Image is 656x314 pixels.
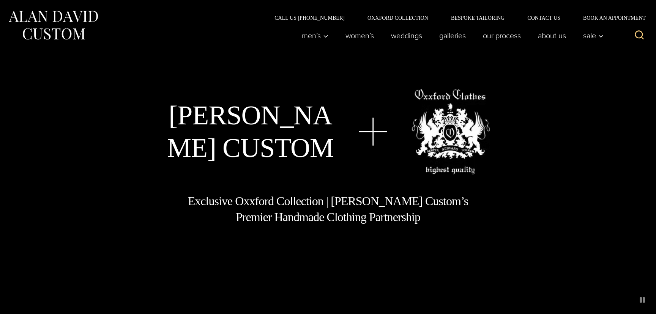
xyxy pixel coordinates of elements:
[263,15,648,20] nav: Secondary Navigation
[8,8,99,42] img: Alan David Custom
[356,15,440,20] a: Oxxford Collection
[516,15,572,20] a: Contact Us
[187,193,469,225] h1: Exclusive Oxxford Collection | [PERSON_NAME] Custom’s Premier Handmade Clothing Partnership
[583,32,604,39] span: Sale
[383,28,431,43] a: weddings
[440,15,516,20] a: Bespoke Tailoring
[293,28,608,43] nav: Primary Navigation
[302,32,328,39] span: Men’s
[431,28,475,43] a: Galleries
[630,27,648,45] button: View Search Form
[572,15,648,20] a: Book an Appointment
[636,294,648,306] button: pause animated background image
[475,28,530,43] a: Our Process
[167,99,334,165] h1: [PERSON_NAME] Custom
[530,28,575,43] a: About Us
[337,28,383,43] a: Women’s
[412,89,490,174] img: oxxford clothes, highest quality
[263,15,356,20] a: Call Us [PHONE_NUMBER]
